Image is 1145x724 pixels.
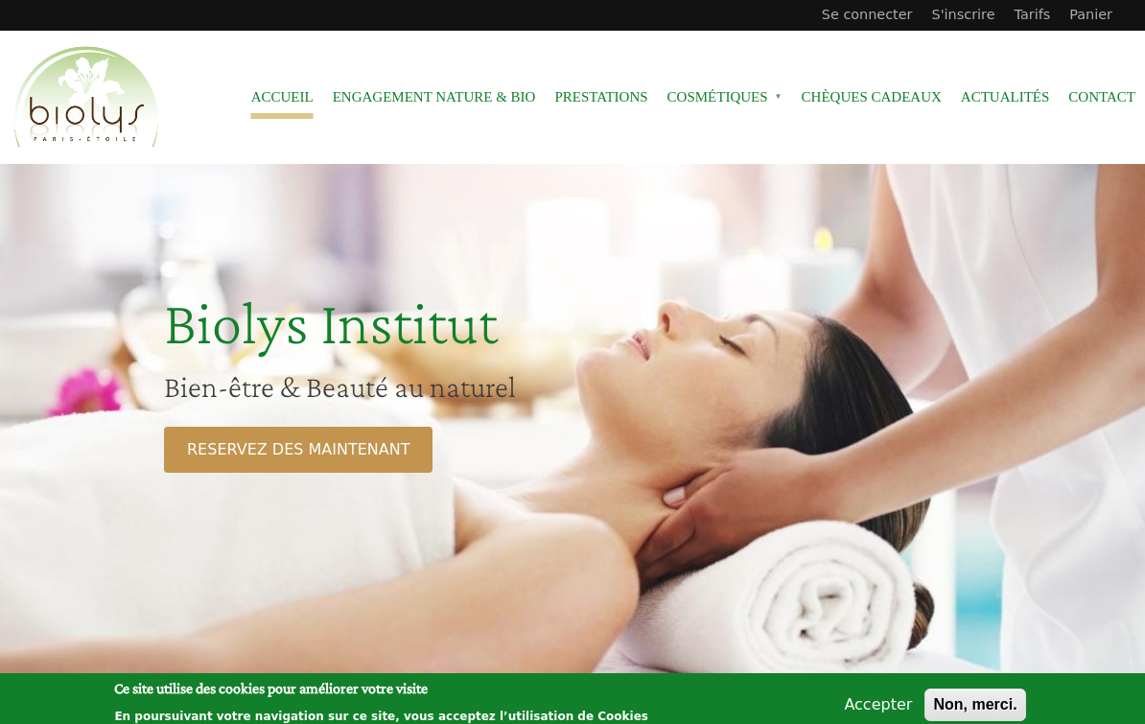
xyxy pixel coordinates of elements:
[164,427,432,473] a: RESERVEZ DES MAINTENANT
[1068,76,1135,119] a: Contact
[775,93,783,101] span: »
[164,289,498,357] span: Biolys Institut
[10,43,163,152] img: Accueil
[554,76,647,119] a: Prestations
[251,76,314,119] a: Accueil
[961,76,1050,119] a: Actualités
[333,76,536,119] a: Engagement Nature & Bio
[836,693,920,716] button: Accepter
[667,76,783,119] span: Cosmétiques
[114,678,664,699] h2: Ce site utilise des cookies pour améliorer votre visite
[924,689,1025,721] button: Non, merci.
[164,368,689,405] h2: Bien-être & Beauté au naturel
[802,76,942,119] a: Chèques cadeaux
